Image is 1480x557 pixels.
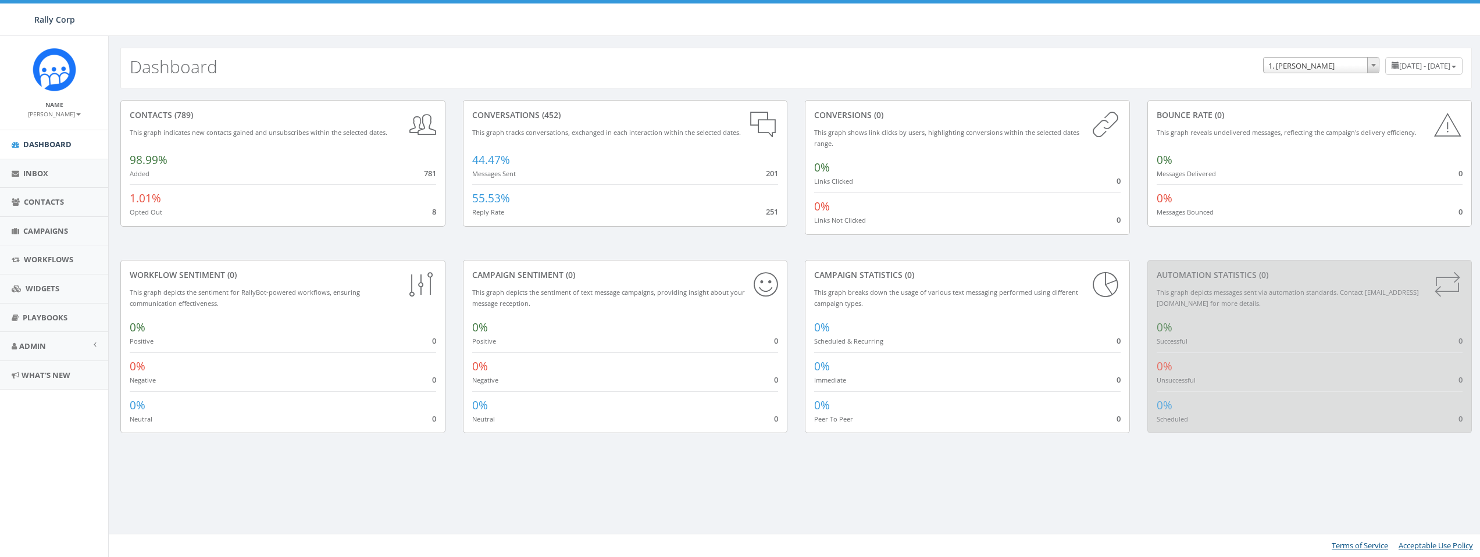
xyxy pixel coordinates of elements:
small: Reply Rate [472,208,504,216]
span: Workflows [24,254,73,265]
span: 0 [1117,215,1121,225]
span: 1. James Martin [1264,58,1379,74]
small: This graph depicts the sentiment of text message campaigns, providing insight about your message ... [472,288,745,308]
span: 98.99% [130,152,167,167]
span: 0 [1117,335,1121,346]
span: 0% [130,359,145,374]
span: 0 [1458,374,1463,385]
span: 0% [814,359,830,374]
small: Links Clicked [814,177,853,185]
span: 0% [814,160,830,175]
span: 44.47% [472,152,510,167]
span: 0% [814,320,830,335]
span: Campaigns [23,226,68,236]
span: 0 [1458,206,1463,217]
span: 0 [1117,176,1121,186]
span: 0% [472,398,488,413]
div: contacts [130,109,436,121]
small: Peer To Peer [814,415,853,423]
span: 0% [1157,359,1172,374]
div: conversions [814,109,1121,121]
span: 1. James Martin [1263,57,1379,73]
span: 0% [130,398,145,413]
span: What's New [22,370,70,380]
span: (0) [225,269,237,280]
span: 0 [1117,413,1121,424]
small: Positive [472,337,496,345]
span: 0 [1458,168,1463,178]
small: [PERSON_NAME] [28,110,81,118]
span: (452) [540,109,561,120]
div: Campaign Statistics [814,269,1121,281]
small: Messages Delivered [1157,169,1216,178]
small: Name [45,101,63,109]
span: (0) [872,109,883,120]
img: Icon_1.png [33,48,76,91]
span: (0) [1257,269,1268,280]
small: Links Not Clicked [814,216,866,224]
span: Rally Corp [34,14,75,25]
a: Acceptable Use Policy [1399,540,1473,551]
span: 251 [766,206,778,217]
span: Dashboard [23,139,72,149]
small: Negative [472,376,498,384]
small: Scheduled [1157,415,1188,423]
h2: Dashboard [130,57,217,76]
small: Successful [1157,337,1187,345]
span: 0 [432,374,436,385]
span: 0 [1458,335,1463,346]
span: 0 [774,335,778,346]
span: 0 [1458,413,1463,424]
span: 0 [1117,374,1121,385]
small: This graph depicts the sentiment for RallyBot-powered workflows, ensuring communication effective... [130,288,360,308]
div: conversations [472,109,779,121]
span: [DATE] - [DATE] [1399,60,1450,71]
span: 0% [472,320,488,335]
span: (0) [903,269,914,280]
small: This graph indicates new contacts gained and unsubscribes within the selected dates. [130,128,387,137]
span: 55.53% [472,191,510,206]
small: Messages Sent [472,169,516,178]
span: 0% [130,320,145,335]
span: 1.01% [130,191,161,206]
small: Immediate [814,376,846,384]
a: Terms of Service [1332,540,1388,551]
span: 8 [432,206,436,217]
span: 0% [1157,398,1172,413]
span: Admin [19,341,46,351]
span: Widgets [26,283,59,294]
span: (0) [1212,109,1224,120]
span: 0 [774,413,778,424]
small: Neutral [130,415,152,423]
span: (0) [564,269,575,280]
span: 0 [432,413,436,424]
span: 0% [814,398,830,413]
small: This graph depicts messages sent via automation standards. Contact [EMAIL_ADDRESS][DOMAIN_NAME] f... [1157,288,1419,308]
span: 0 [774,374,778,385]
div: Workflow Sentiment [130,269,436,281]
span: (789) [172,109,193,120]
span: 0% [814,199,830,214]
span: 781 [424,168,436,178]
span: 0 [432,335,436,346]
span: 201 [766,168,778,178]
small: This graph shows link clicks by users, highlighting conversions within the selected dates range. [814,128,1079,148]
small: Negative [130,376,156,384]
small: Unsuccessful [1157,376,1196,384]
span: Inbox [23,168,48,178]
small: Scheduled & Recurring [814,337,883,345]
div: Automation Statistics [1157,269,1463,281]
small: Messages Bounced [1157,208,1214,216]
small: Positive [130,337,154,345]
div: Bounce Rate [1157,109,1463,121]
span: Playbooks [23,312,67,323]
span: 0% [1157,152,1172,167]
span: 0% [1157,320,1172,335]
span: 0% [472,359,488,374]
span: Contacts [24,197,64,207]
a: [PERSON_NAME] [28,108,81,119]
small: Neutral [472,415,495,423]
small: This graph reveals undelivered messages, reflecting the campaign's delivery efficiency. [1157,128,1417,137]
small: This graph tracks conversations, exchanged in each interaction within the selected dates. [472,128,741,137]
small: Added [130,169,149,178]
